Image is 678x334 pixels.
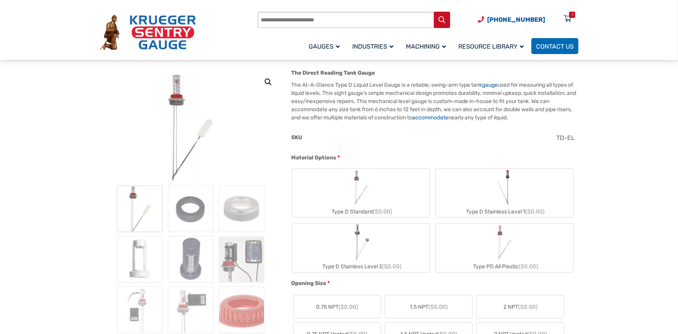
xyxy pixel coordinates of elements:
span: ($0.00) [382,263,402,270]
span: Opening Size [291,280,326,287]
span: ($0.00) [518,304,538,310]
a: Phone Number (920) 434-8860 [478,15,545,24]
span: Industries [352,43,393,50]
div: 1 [571,12,573,18]
strong: The Direct Reading Tank Gauge [291,70,375,76]
abbr: required [337,154,340,162]
div: Type D Standard [292,206,430,217]
label: Type D Stainless Level 2 [292,224,430,272]
span: 2 NPT [503,303,538,311]
span: 1.5 NPT [410,303,448,311]
span: ($0.00) [519,263,538,270]
img: At A Glance - Image 6 [219,236,264,283]
img: At A Glance - Image 9 [219,287,264,333]
span: TD-EL [556,134,575,142]
a: Resource Library [454,37,531,55]
div: Type D Stainless Level 1 [436,206,573,217]
span: 0.75 NPT [316,303,358,311]
span: ($0.00) [339,304,358,310]
abbr: required [327,279,330,287]
a: View full-screen image gallery [261,75,275,89]
p: The At-A-Glance Type D Liquid Level Gauge is a reliable, swing-arm type tank used for measuring a... [291,81,578,122]
img: At A Glance [117,185,163,232]
img: At A Glance - Image 7 [117,287,163,333]
span: Material Options [291,154,336,161]
span: Resource Library [458,43,524,50]
label: Type D Standard [292,169,430,217]
label: Type D Stainless Level 1 [436,169,573,217]
img: At A Glance - Image 2 [168,185,213,232]
span: SKU [291,134,302,141]
span: ($0.00) [373,208,392,215]
span: Gauges [309,43,340,50]
a: Industries [348,37,401,55]
span: ($0.00) [526,208,545,215]
a: gauge [482,82,498,88]
img: At A Glance - Image 5 [168,236,213,283]
label: Type PD All Plastic [436,224,573,272]
span: [PHONE_NUMBER] [487,16,545,23]
a: accommodate [412,114,448,121]
img: At A Glance - Image 8 [168,287,213,333]
span: Machining [406,43,446,50]
img: Krueger Sentry Gauge [100,15,196,51]
img: At A Glance [144,69,237,185]
a: Machining [401,37,454,55]
div: Type D Stainless Level 2 [292,261,430,272]
a: Gauges [304,37,348,55]
img: At A Glance - Image 3 [219,185,264,232]
img: Chemical Sight Gauge [495,169,515,206]
span: Contact Us [536,43,574,50]
a: Contact Us [531,38,578,54]
img: At A Glance - Image 4 [117,236,163,283]
span: ($0.00) [428,304,448,310]
div: Type PD All Plastic [436,261,573,272]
